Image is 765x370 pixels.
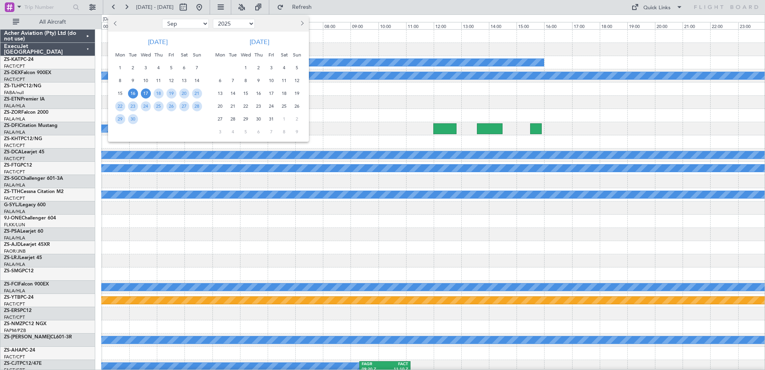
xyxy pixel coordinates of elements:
[226,48,239,61] div: Tue
[166,76,176,86] span: 12
[266,88,276,99] span: 17
[139,100,152,113] div: 24-9-2025
[115,63,125,73] span: 1
[266,63,276,73] span: 3
[192,88,202,99] span: 21
[239,61,252,74] div: 1-10-2025
[179,101,189,111] span: 27
[241,63,251,73] span: 1
[266,76,276,86] span: 10
[292,76,302,86] span: 12
[290,74,303,87] div: 12-10-2025
[239,48,252,61] div: Wed
[179,76,189,86] span: 13
[126,48,139,61] div: Tue
[265,74,278,87] div: 10-10-2025
[254,114,264,124] span: 30
[278,74,290,87] div: 11-10-2025
[266,101,276,111] span: 24
[297,17,306,30] button: Next month
[139,61,152,74] div: 3-9-2025
[178,87,190,100] div: 20-9-2025
[254,63,264,73] span: 2
[114,113,126,125] div: 29-9-2025
[152,87,165,100] div: 18-9-2025
[126,87,139,100] div: 16-9-2025
[141,88,151,99] span: 17
[292,127,302,137] span: 9
[139,74,152,87] div: 10-9-2025
[214,113,226,125] div: 27-10-2025
[265,61,278,74] div: 3-10-2025
[166,101,176,111] span: 26
[114,87,126,100] div: 15-9-2025
[152,74,165,87] div: 11-9-2025
[252,100,265,113] div: 23-10-2025
[190,74,203,87] div: 14-9-2025
[254,88,264,99] span: 16
[190,100,203,113] div: 28-9-2025
[241,101,251,111] span: 22
[279,88,289,99] span: 18
[192,63,202,73] span: 7
[126,74,139,87] div: 9-9-2025
[115,114,125,124] span: 29
[279,76,289,86] span: 11
[214,100,226,113] div: 20-10-2025
[152,61,165,74] div: 4-9-2025
[265,48,278,61] div: Fri
[215,76,225,86] span: 6
[241,88,251,99] span: 15
[265,113,278,125] div: 31-10-2025
[279,63,289,73] span: 4
[190,87,203,100] div: 21-9-2025
[141,63,151,73] span: 3
[213,19,255,28] select: Select year
[162,19,209,28] select: Select month
[192,101,202,111] span: 28
[114,74,126,87] div: 8-9-2025
[215,114,225,124] span: 27
[165,61,178,74] div: 5-9-2025
[128,63,138,73] span: 2
[228,114,238,124] span: 28
[114,61,126,74] div: 1-9-2025
[239,113,252,125] div: 29-10-2025
[214,48,226,61] div: Mon
[226,125,239,138] div: 4-11-2025
[292,114,302,124] span: 2
[165,87,178,100] div: 19-9-2025
[278,61,290,74] div: 4-10-2025
[190,48,203,61] div: Sun
[292,88,302,99] span: 19
[215,127,225,137] span: 3
[115,101,125,111] span: 22
[179,63,189,73] span: 6
[290,48,303,61] div: Sun
[178,48,190,61] div: Sat
[252,125,265,138] div: 6-11-2025
[265,100,278,113] div: 24-10-2025
[178,100,190,113] div: 27-9-2025
[254,127,264,137] span: 6
[278,100,290,113] div: 25-10-2025
[279,127,289,137] span: 8
[128,114,138,124] span: 30
[265,125,278,138] div: 7-11-2025
[178,61,190,74] div: 6-9-2025
[278,113,290,125] div: 1-11-2025
[239,100,252,113] div: 22-10-2025
[126,100,139,113] div: 23-9-2025
[179,88,189,99] span: 20
[111,17,120,30] button: Previous month
[252,87,265,100] div: 16-10-2025
[165,74,178,87] div: 12-9-2025
[128,101,138,111] span: 23
[165,48,178,61] div: Fri
[115,76,125,86] span: 8
[226,100,239,113] div: 21-10-2025
[279,101,289,111] span: 25
[114,100,126,113] div: 22-9-2025
[239,74,252,87] div: 8-10-2025
[226,87,239,100] div: 14-10-2025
